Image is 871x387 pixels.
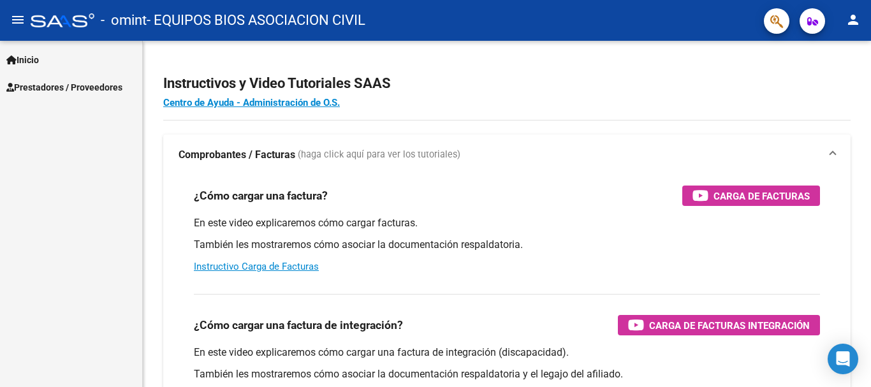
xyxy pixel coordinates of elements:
button: Carga de Facturas [682,186,820,206]
span: Carga de Facturas [714,188,810,204]
h3: ¿Cómo cargar una factura? [194,187,328,205]
mat-icon: menu [10,12,26,27]
div: Open Intercom Messenger [828,344,858,374]
p: También les mostraremos cómo asociar la documentación respaldatoria. [194,238,820,252]
h2: Instructivos y Video Tutoriales SAAS [163,71,851,96]
span: - EQUIPOS BIOS ASOCIACION CIVIL [147,6,365,34]
strong: Comprobantes / Facturas [179,148,295,162]
p: En este video explicaremos cómo cargar una factura de integración (discapacidad). [194,346,820,360]
a: Centro de Ayuda - Administración de O.S. [163,97,340,108]
span: Carga de Facturas Integración [649,318,810,333]
span: (haga click aquí para ver los tutoriales) [298,148,460,162]
mat-expansion-panel-header: Comprobantes / Facturas (haga click aquí para ver los tutoriales) [163,135,851,175]
p: En este video explicaremos cómo cargar facturas. [194,216,820,230]
button: Carga de Facturas Integración [618,315,820,335]
a: Instructivo Carga de Facturas [194,261,319,272]
h3: ¿Cómo cargar una factura de integración? [194,316,403,334]
mat-icon: person [845,12,861,27]
span: - omint [101,6,147,34]
span: Inicio [6,53,39,67]
p: También les mostraremos cómo asociar la documentación respaldatoria y el legajo del afiliado. [194,367,820,381]
span: Prestadores / Proveedores [6,80,122,94]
